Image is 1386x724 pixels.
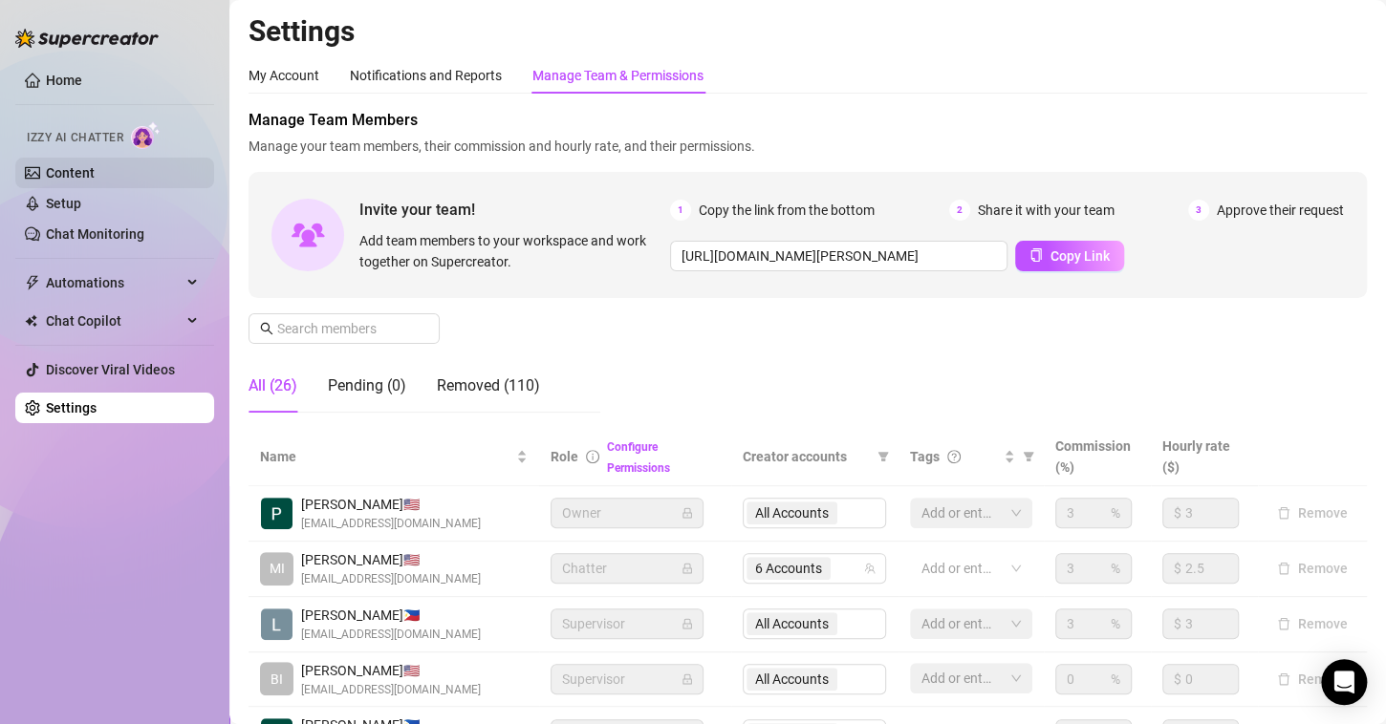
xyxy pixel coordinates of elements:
[743,446,870,467] span: Creator accounts
[1269,501,1355,524] button: Remove
[607,440,670,475] a: Configure Permissions
[1044,428,1151,486] th: Commission (%)
[670,200,691,221] span: 1
[301,570,481,588] span: [EMAIL_ADDRESS][DOMAIN_NAME]
[249,428,539,486] th: Name
[261,608,292,640] img: Lorenzo
[1321,659,1367,705] div: Open Intercom Messenger
[46,226,144,242] a: Chat Monitoring
[46,196,81,211] a: Setup
[271,669,283,690] span: BI
[682,673,693,685] span: lock
[249,13,1367,50] h2: Settings
[249,136,1367,157] span: Manage your team members, their commission and hourly rate, and their permissions.
[1029,248,1043,262] span: copy
[874,442,893,471] span: filter
[910,446,940,467] span: Tags
[301,660,481,681] span: [PERSON_NAME] 🇺🇸
[301,605,481,626] span: [PERSON_NAME] 🇵🇭
[877,451,889,462] span: filter
[551,449,578,464] span: Role
[277,318,413,339] input: Search members
[562,665,692,693] span: Supervisor
[249,65,319,86] div: My Account
[699,200,875,221] span: Copy the link from the bottom
[682,507,693,519] span: lock
[15,29,159,48] img: logo-BBDzfeDw.svg
[25,275,40,290] span: thunderbolt
[949,200,970,221] span: 2
[1269,612,1355,635] button: Remove
[1269,668,1355,691] button: Remove
[1269,557,1355,580] button: Remove
[1019,442,1038,471] span: filter
[301,549,481,570] span: [PERSON_NAME] 🇺🇸
[261,498,292,529] img: Paige
[25,314,37,328] img: Chat Copilot
[301,494,481,515] span: [PERSON_NAME] 🇺🇸
[260,322,273,335] span: search
[562,609,692,638] span: Supervisor
[1151,428,1258,486] th: Hourly rate ($)
[1050,248,1110,264] span: Copy Link
[1217,200,1344,221] span: Approve their request
[27,129,123,147] span: Izzy AI Chatter
[260,446,512,467] span: Name
[249,374,297,397] div: All (26)
[864,563,876,574] span: team
[359,230,662,272] span: Add team members to your workspace and work together on Supercreator.
[46,362,175,377] a: Discover Viral Videos
[755,558,822,579] span: 6 Accounts
[131,121,161,149] img: AI Chatter
[249,109,1367,132] span: Manage Team Members
[1188,200,1209,221] span: 3
[46,267,182,298] span: Automations
[270,558,285,579] span: MI
[747,557,831,580] span: 6 Accounts
[328,374,406,397] div: Pending (0)
[947,450,961,463] span: question-circle
[301,681,481,699] span: [EMAIL_ADDRESS][DOMAIN_NAME]
[532,65,704,86] div: Manage Team & Permissions
[1023,451,1034,462] span: filter
[682,563,693,574] span: lock
[682,618,693,629] span: lock
[46,73,82,88] a: Home
[301,515,481,533] span: [EMAIL_ADDRESS][DOMAIN_NAME]
[46,165,95,181] a: Content
[46,400,97,415] a: Settings
[978,200,1115,221] span: Share it with your team
[437,374,540,397] div: Removed (110)
[350,65,502,86] div: Notifications and Reports
[562,554,692,583] span: Chatter
[46,306,182,336] span: Chat Copilot
[586,450,599,463] span: info-circle
[1015,241,1124,271] button: Copy Link
[301,626,481,644] span: [EMAIL_ADDRESS][DOMAIN_NAME]
[562,499,692,527] span: Owner
[359,198,670,222] span: Invite your team!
